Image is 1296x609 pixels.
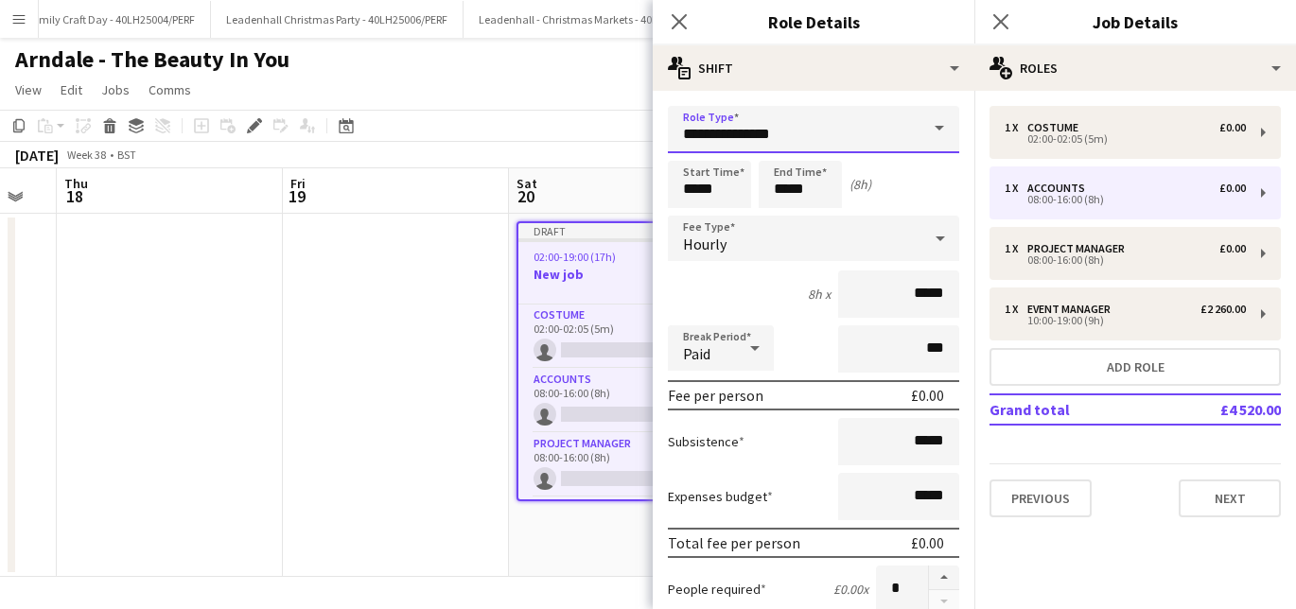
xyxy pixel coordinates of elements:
[518,433,727,497] app-card-role: Project Manager0/108:00-16:00 (8h)
[517,175,537,192] span: Sat
[53,78,90,102] a: Edit
[518,304,727,369] app-card-role: Costume0/102:00-02:05 (5m)
[990,479,1092,517] button: Previous
[518,266,727,283] h3: New job
[1005,121,1027,134] div: 1 x
[61,81,82,98] span: Edit
[990,394,1162,425] td: Grand total
[518,497,727,562] app-card-role: Event Manager0/1
[849,176,871,193] div: (8h)
[517,221,728,501] app-job-card: Draft02:00-19:00 (17h)0/4New job4 RolesCostume0/102:00-02:05 (5m) Accounts0/108:00-16:00 (8h) Pro...
[1027,121,1086,134] div: Costume
[1027,242,1132,255] div: Project Manager
[683,235,727,253] span: Hourly
[653,45,974,91] div: Shift
[514,185,537,207] span: 20
[808,286,831,303] div: 8h x
[1219,121,1246,134] div: £0.00
[1179,479,1281,517] button: Next
[211,1,464,38] button: Leadenhall Christmas Party - 40LH25006/PERF
[911,386,944,405] div: £0.00
[518,223,727,238] div: Draft
[290,175,306,192] span: Fri
[1005,182,1027,195] div: 1 x
[668,533,800,552] div: Total fee per person
[15,45,289,74] h1: Arndale - The Beauty In You
[101,81,130,98] span: Jobs
[61,185,88,207] span: 18
[1005,242,1027,255] div: 1 x
[534,250,616,264] span: 02:00-19:00 (17h)
[833,581,868,598] div: £0.00 x
[668,386,763,405] div: Fee per person
[668,433,744,450] label: Subsistence
[1027,303,1118,316] div: Event Manager
[929,565,959,590] button: Increase
[94,78,137,102] a: Jobs
[668,581,766,598] label: People required
[62,148,110,162] span: Week 38
[1005,195,1246,204] div: 08:00-16:00 (8h)
[518,369,727,433] app-card-role: Accounts0/108:00-16:00 (8h)
[117,148,136,162] div: BST
[1219,242,1246,255] div: £0.00
[683,344,710,363] span: Paid
[1005,134,1246,144] div: 02:00-02:05 (5m)
[288,185,306,207] span: 19
[974,45,1296,91] div: Roles
[911,533,944,552] div: £0.00
[8,78,49,102] a: View
[1005,255,1246,265] div: 08:00-16:00 (8h)
[1219,182,1246,195] div: £0.00
[653,9,974,34] h3: Role Details
[1200,303,1246,316] div: £2 260.00
[64,175,88,192] span: Thu
[1005,316,1246,325] div: 10:00-19:00 (9h)
[141,78,199,102] a: Comms
[464,1,736,38] button: Leadenhall - Christmas Markets - 40LH25005/PERF
[149,81,191,98] span: Comms
[668,488,773,505] label: Expenses budget
[1162,394,1281,425] td: £4 520.00
[15,81,42,98] span: View
[974,9,1296,34] h3: Job Details
[15,146,59,165] div: [DATE]
[1005,303,1027,316] div: 1 x
[990,348,1281,386] button: Add role
[1027,182,1093,195] div: Accounts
